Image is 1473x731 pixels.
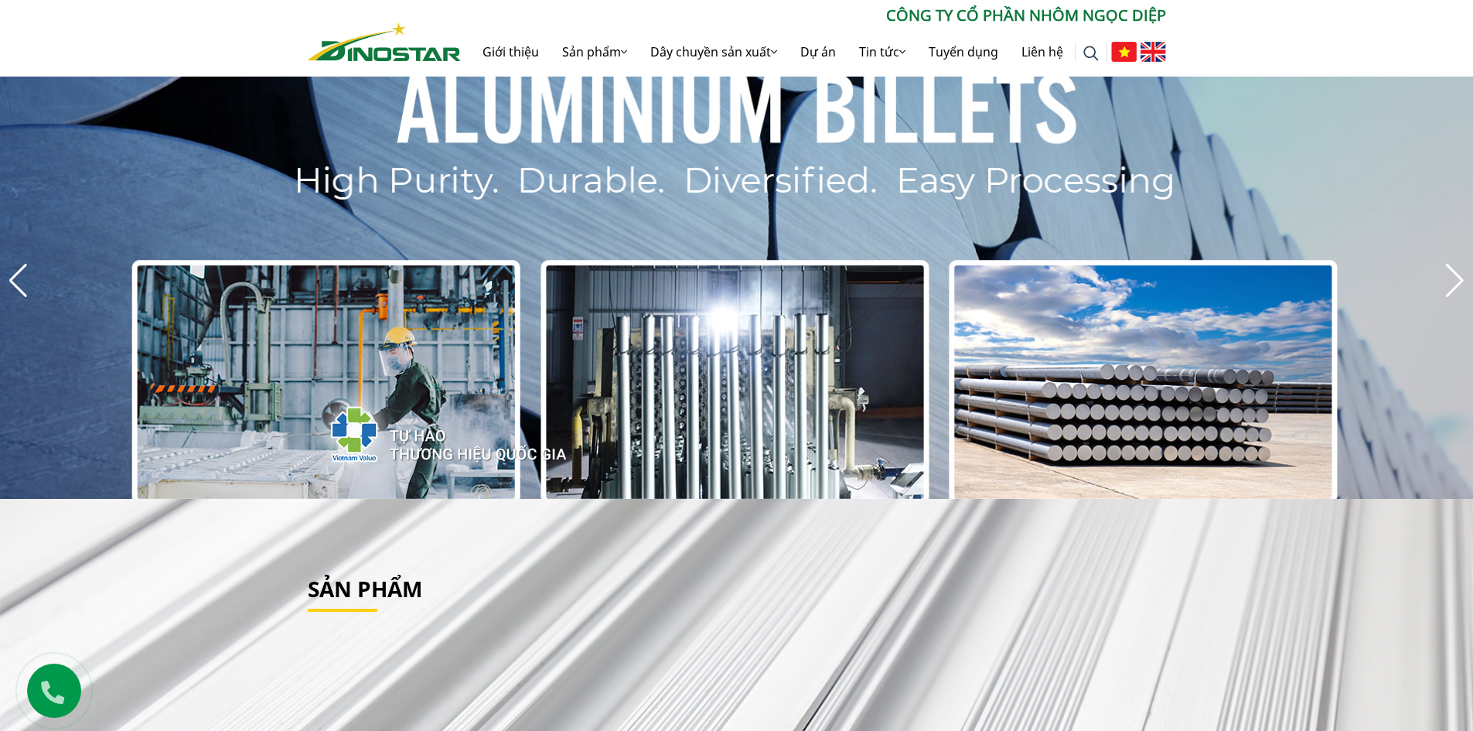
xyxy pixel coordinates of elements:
[1141,42,1166,62] img: English
[847,27,917,77] a: Tin tức
[551,27,639,77] a: Sản phẩm
[308,19,461,60] a: Nhôm Dinostar
[285,378,569,483] img: thqg
[1010,27,1075,77] a: Liên hệ
[461,4,1166,27] p: CÔNG TY CỔ PHẦN NHÔM NGỌC DIỆP
[789,27,847,77] a: Dự án
[1111,42,1137,62] img: Tiếng Việt
[1083,46,1099,61] img: search
[308,22,461,61] img: Nhôm Dinostar
[471,27,551,77] a: Giới thiệu
[639,27,789,77] a: Dây chuyền sản xuất
[917,27,1010,77] a: Tuyển dụng
[308,574,422,603] a: Sản phẩm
